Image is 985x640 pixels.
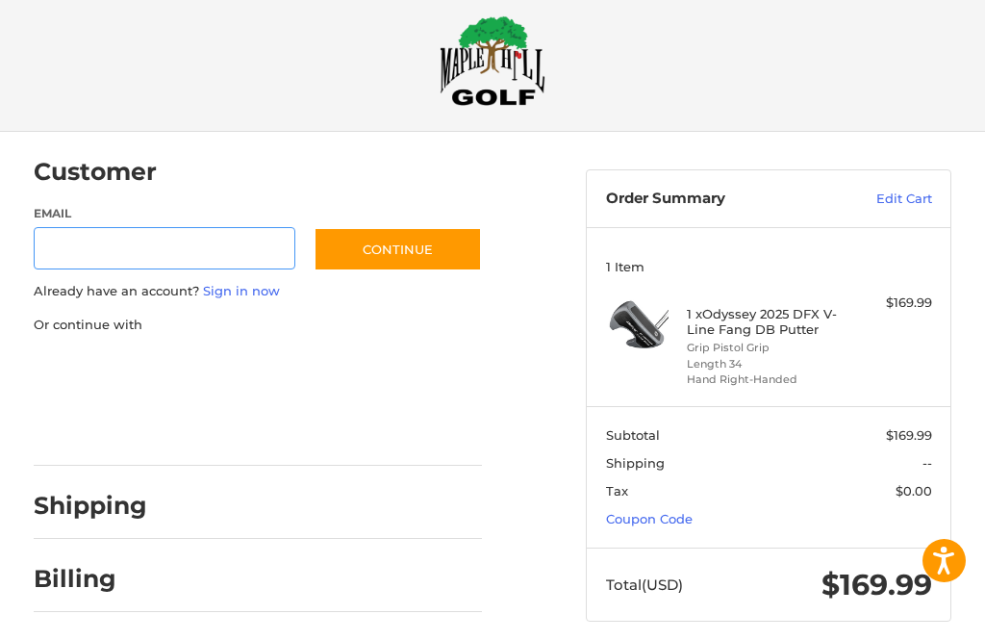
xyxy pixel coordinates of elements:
li: Grip Pistol Grip [687,340,846,356]
span: Shipping [606,455,665,471]
span: -- [922,455,932,471]
div: $169.99 [850,294,932,313]
span: Subtotal [606,427,660,443]
h2: Billing [34,564,146,594]
h2: Customer [34,157,157,187]
span: Tax [606,483,628,499]
h3: 1 Item [606,259,932,274]
p: Or continue with [34,316,483,335]
h4: 1 x Odyssey 2025 DFX V-Line Fang DB Putter [687,306,846,338]
iframe: PayPal-paypal [27,353,171,388]
label: Email [34,205,295,222]
img: Maple Hill Golf [440,15,545,106]
span: $0.00 [896,483,932,499]
span: Total (USD) [606,576,683,594]
li: Length 34 [687,356,846,372]
span: $169.99 [821,567,932,602]
a: Sign in now [203,283,280,298]
h3: Order Summary [606,190,828,209]
iframe: PayPal-venmo [27,412,171,447]
p: Already have an account? [34,282,483,301]
h2: Shipping [34,491,147,521]
iframe: Google Customer Reviews [826,588,985,640]
a: Edit Cart [828,190,932,209]
span: $169.99 [886,427,932,443]
a: Coupon Code [606,511,693,526]
button: Continue [314,227,482,271]
iframe: PayPal-paylater [190,353,335,388]
li: Hand Right-Handed [687,371,846,388]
